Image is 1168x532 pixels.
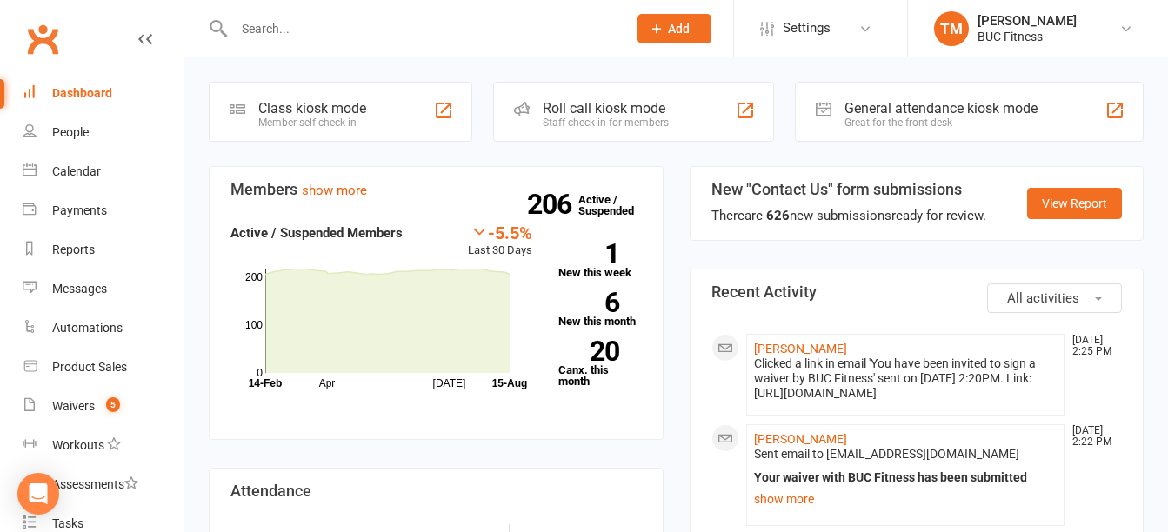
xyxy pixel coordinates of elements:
[1064,335,1121,357] time: [DATE] 2:25 PM
[754,447,1019,461] span: Sent email to [EMAIL_ADDRESS][DOMAIN_NAME]
[766,208,790,223] strong: 626
[754,487,1058,511] a: show more
[52,282,107,296] div: Messages
[558,292,642,327] a: 6New this month
[754,470,1058,485] div: Your waiver with BUC Fitness has been submitted
[23,74,184,113] a: Dashboard
[711,283,1123,301] h3: Recent Activity
[23,309,184,348] a: Automations
[987,283,1122,313] button: All activities
[543,100,669,116] div: Roll call kiosk mode
[637,14,711,43] button: Add
[258,100,366,116] div: Class kiosk mode
[52,203,107,217] div: Payments
[17,473,59,515] div: Open Intercom Messenger
[783,9,831,48] span: Settings
[1064,425,1121,448] time: [DATE] 2:22 PM
[52,360,127,374] div: Product Sales
[468,223,532,242] div: -5.5%
[754,342,847,356] a: [PERSON_NAME]
[230,181,642,198] h3: Members
[527,191,578,217] strong: 206
[978,29,1077,44] div: BUC Fitness
[468,223,532,260] div: Last 30 Days
[754,356,1058,401] div: Clicked a link in email 'You have been invited to sign a waiver by BUC Fitness' sent on [DATE] 2:...
[754,432,847,446] a: [PERSON_NAME]
[23,387,184,426] a: Waivers 5
[23,230,184,269] a: Reports
[23,113,184,152] a: People
[558,243,642,278] a: 1New this week
[258,116,366,129] div: Member self check-in
[558,241,619,267] strong: 1
[230,482,642,500] h3: Attendance
[934,11,969,46] div: TM
[558,289,619,316] strong: 6
[21,17,64,61] a: Clubworx
[711,205,986,226] div: There are new submissions ready for review.
[52,399,95,413] div: Waivers
[230,225,403,241] strong: Active / Suspended Members
[1007,290,1079,306] span: All activities
[558,338,619,364] strong: 20
[844,100,1038,116] div: General attendance kiosk mode
[844,116,1038,129] div: Great for the front desk
[229,17,615,41] input: Search...
[23,269,184,309] a: Messages
[1027,188,1122,219] a: View Report
[668,22,690,36] span: Add
[52,516,83,530] div: Tasks
[52,164,101,178] div: Calendar
[543,116,669,129] div: Staff check-in for members
[558,341,642,387] a: 20Canx. this month
[23,152,184,191] a: Calendar
[302,183,367,198] a: show more
[52,477,138,491] div: Assessments
[23,191,184,230] a: Payments
[106,397,120,412] span: 5
[23,426,184,465] a: Workouts
[711,181,986,198] h3: New "Contact Us" form submissions
[23,348,184,387] a: Product Sales
[52,86,112,100] div: Dashboard
[52,321,123,335] div: Automations
[23,465,184,504] a: Assessments
[52,243,95,256] div: Reports
[52,438,104,452] div: Workouts
[978,13,1077,29] div: [PERSON_NAME]
[578,181,655,229] a: 206Active / Suspended
[52,125,89,139] div: People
